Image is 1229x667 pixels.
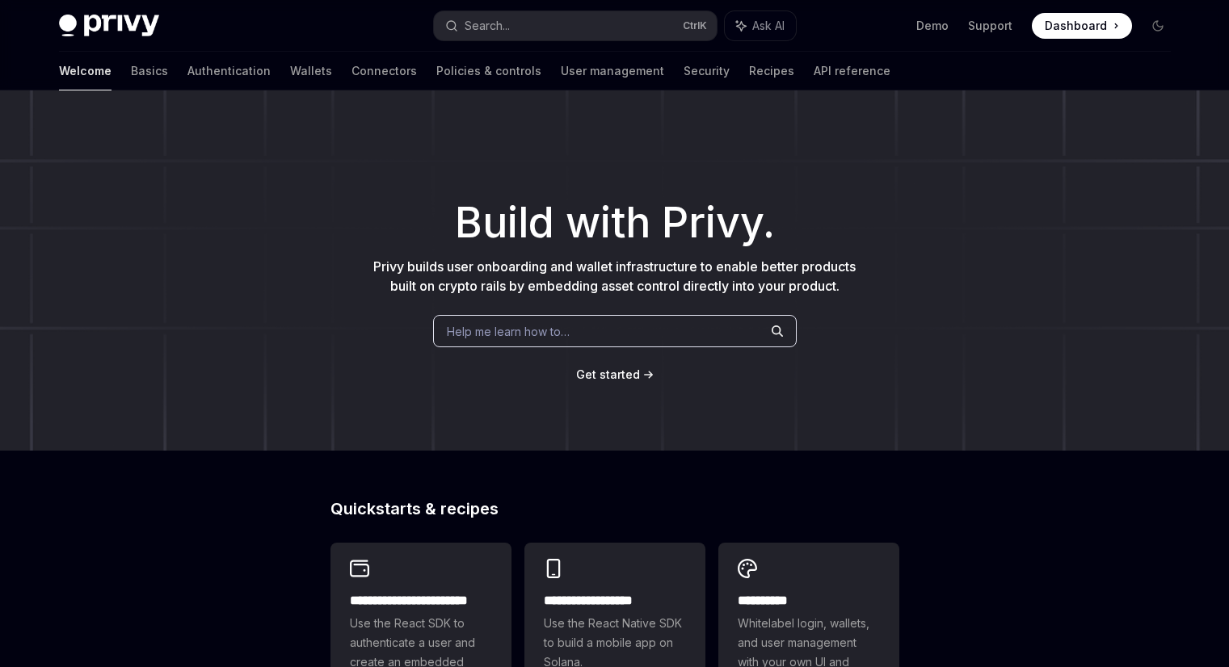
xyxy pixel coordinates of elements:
[434,11,717,40] button: Search...CtrlK
[1145,13,1171,39] button: Toggle dark mode
[1032,13,1132,39] a: Dashboard
[330,501,499,517] span: Quickstarts & recipes
[290,52,332,90] a: Wallets
[465,16,510,36] div: Search...
[576,367,640,383] a: Get started
[1045,18,1107,34] span: Dashboard
[455,208,775,237] span: Build with Privy.
[131,52,168,90] a: Basics
[561,52,664,90] a: User management
[351,52,417,90] a: Connectors
[814,52,890,90] a: API reference
[576,367,640,381] span: Get started
[684,52,730,90] a: Security
[683,19,707,32] span: Ctrl K
[916,18,949,34] a: Demo
[187,52,271,90] a: Authentication
[59,52,112,90] a: Welcome
[968,18,1012,34] a: Support
[749,52,794,90] a: Recipes
[447,323,570,340] span: Help me learn how to…
[752,18,785,34] span: Ask AI
[436,52,541,90] a: Policies & controls
[373,258,856,294] span: Privy builds user onboarding and wallet infrastructure to enable better products built on crypto ...
[725,11,796,40] button: Ask AI
[59,15,159,37] img: dark logo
